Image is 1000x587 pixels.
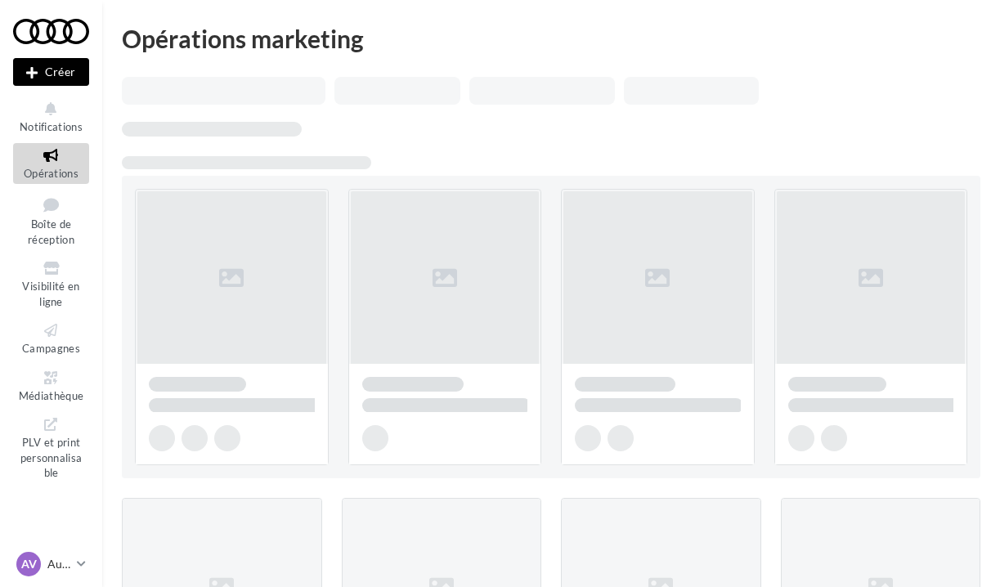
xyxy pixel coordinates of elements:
[13,96,89,137] button: Notifications
[20,432,83,479] span: PLV et print personnalisable
[20,120,83,133] span: Notifications
[47,556,70,572] p: Audi [PERSON_NAME]
[22,342,80,355] span: Campagnes
[122,26,980,51] div: Opérations marketing
[13,365,89,406] a: Médiathèque
[13,256,89,311] a: Visibilité en ligne
[13,549,89,580] a: AV Audi [PERSON_NAME]
[24,167,78,180] span: Opérations
[21,556,37,572] span: AV
[22,280,79,308] span: Visibilité en ligne
[19,389,84,402] span: Médiathèque
[13,58,89,86] button: Créer
[13,412,89,483] a: PLV et print personnalisable
[28,217,74,246] span: Boîte de réception
[13,318,89,358] a: Campagnes
[13,143,89,183] a: Opérations
[13,190,89,250] a: Boîte de réception
[13,58,89,86] div: Nouvelle campagne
